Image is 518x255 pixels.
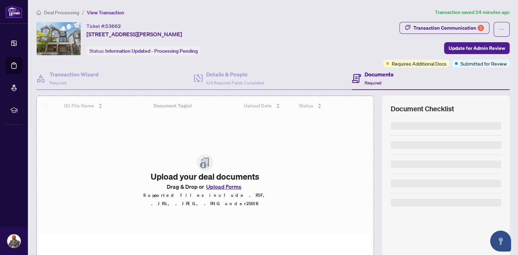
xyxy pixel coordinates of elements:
span: Document Checklist [391,104,454,114]
button: Update for Admin Review [444,42,510,54]
img: IMG-W12410829_1.jpg [37,22,81,55]
span: ellipsis [499,27,504,32]
span: Submitted for Review [460,60,507,67]
div: Ticket #: [87,22,121,30]
h4: Transaction Wizard [50,70,99,78]
img: logo [6,5,22,18]
button: Open asap [490,231,511,252]
h4: Documents [365,70,393,78]
span: Deal Processing [44,9,79,16]
div: Status: [87,46,201,55]
li: / [82,8,84,16]
span: Information Updated - Processing Pending [105,48,198,54]
span: Required [50,80,66,85]
span: Update for Admin Review [449,43,505,54]
span: [STREET_ADDRESS][PERSON_NAME] [87,30,182,38]
img: Profile Icon [7,234,21,248]
div: Transaction Communication [413,22,484,33]
span: Required [365,80,381,85]
span: Requires Additional Docs [392,60,446,67]
h4: Details & People [206,70,264,78]
span: 4/4 Required Fields Completed [206,80,264,85]
span: home [36,10,41,15]
div: 2 [478,25,484,31]
span: View Transaction [87,9,124,16]
button: Transaction Communication2 [399,22,489,34]
article: Transaction saved 24 minutes ago [435,8,510,16]
span: 53662 [105,23,121,29]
